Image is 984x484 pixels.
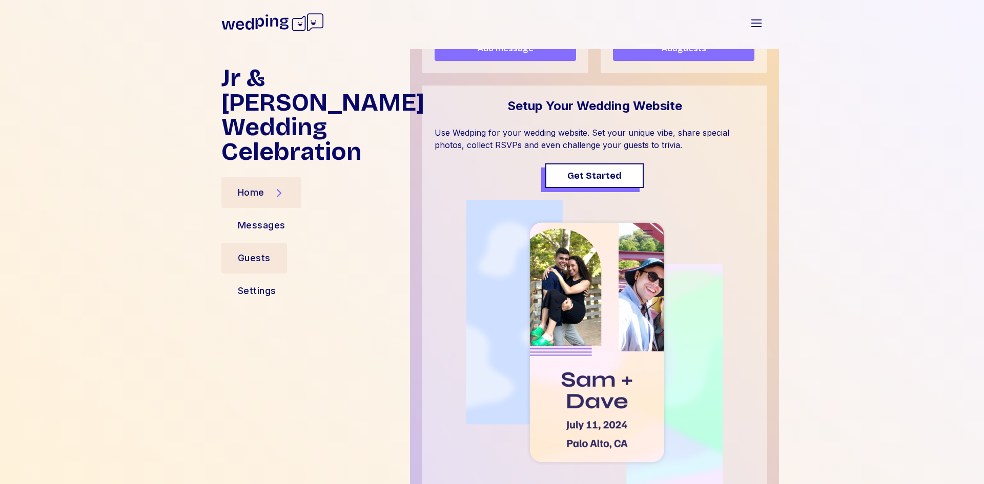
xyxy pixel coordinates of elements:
[435,127,754,151] div: Use Wedping for your wedding website. Set your unique vibe, share special photos, collect RSVPs a...
[238,185,264,200] div: Home
[238,251,271,265] div: Guests
[545,163,644,188] button: Get Started
[221,66,402,164] h1: Jr & [PERSON_NAME] Wedding Celebration
[507,98,682,114] div: Setup Your Wedding Website
[238,218,285,233] div: Messages
[567,169,622,183] span: Get Started
[238,284,276,298] div: Settings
